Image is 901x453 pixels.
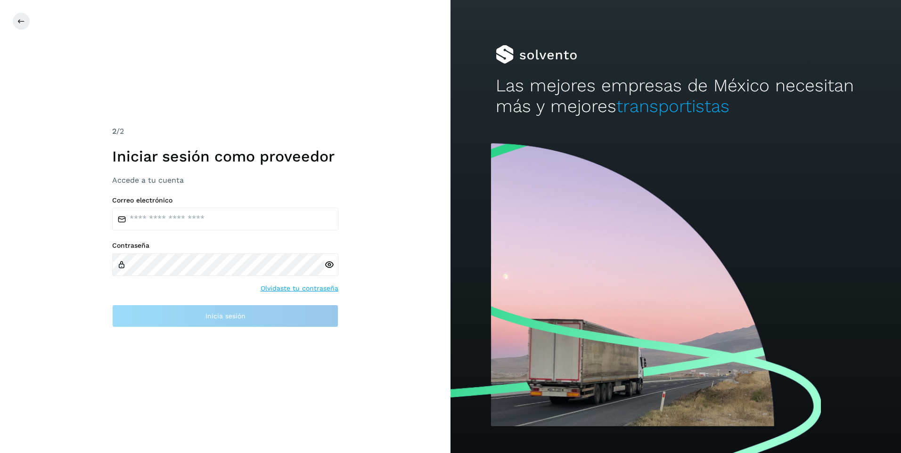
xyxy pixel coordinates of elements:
[112,305,338,327] button: Inicia sesión
[112,196,338,204] label: Correo electrónico
[205,313,246,319] span: Inicia sesión
[496,75,856,117] h2: Las mejores empresas de México necesitan más y mejores
[112,127,116,136] span: 2
[261,283,338,293] a: Olvidaste tu contraseña
[112,242,338,250] label: Contraseña
[616,96,729,116] span: transportistas
[112,147,338,165] h1: Iniciar sesión como proveedor
[112,176,338,185] h3: Accede a tu cuenta
[112,126,338,137] div: /2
